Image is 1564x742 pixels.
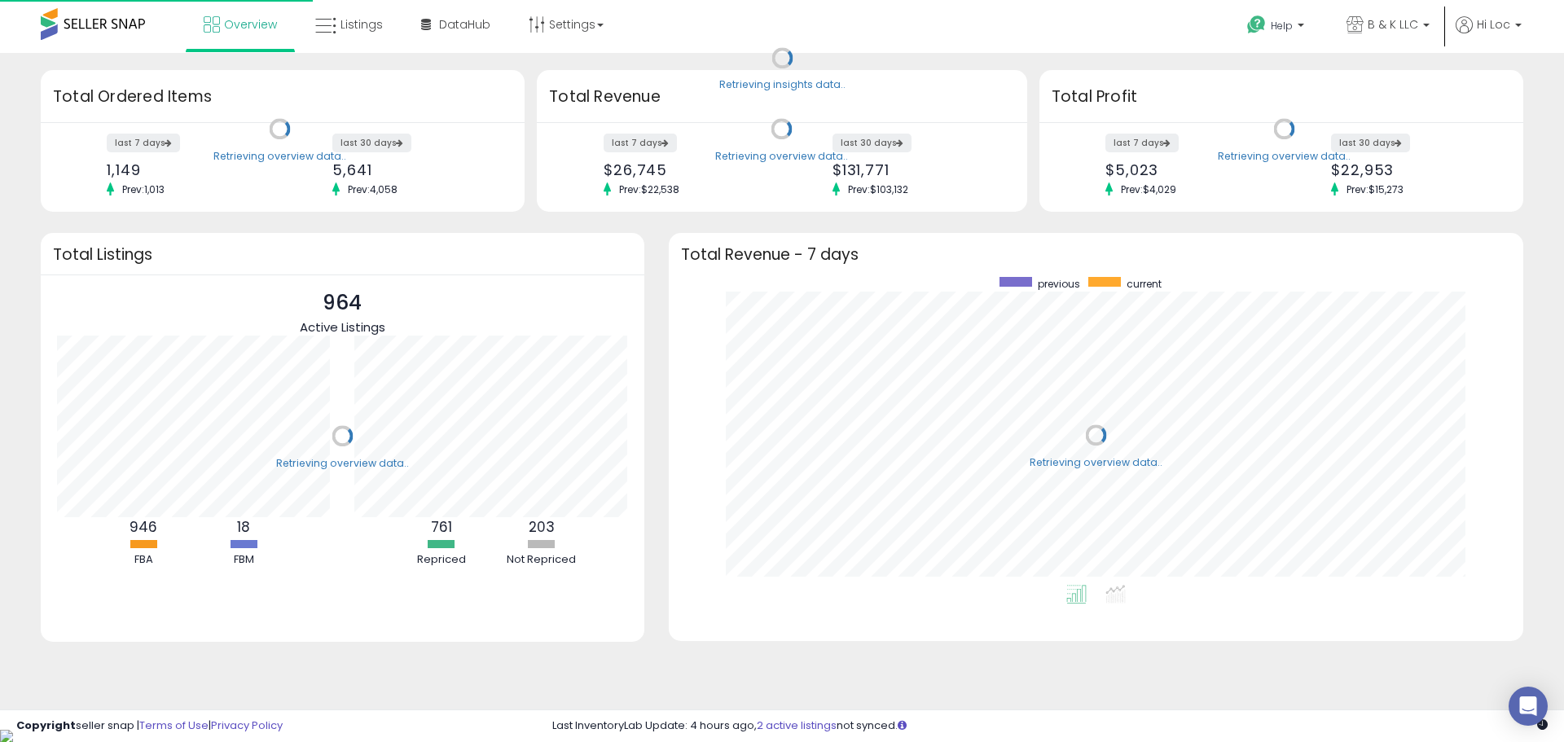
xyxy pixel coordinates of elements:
[757,718,837,733] a: 2 active listings
[1271,19,1293,33] span: Help
[1509,687,1548,726] div: Open Intercom Messenger
[898,720,907,731] i: Click here to read more about un-synced listings.
[1246,15,1267,35] i: Get Help
[16,718,283,734] div: seller snap | |
[439,16,490,33] span: DataHub
[1456,16,1522,53] a: Hi Loc
[224,16,277,33] span: Overview
[1234,2,1320,53] a: Help
[552,718,1548,734] div: Last InventoryLab Update: 4 hours ago, not synced.
[1218,149,1351,164] div: Retrieving overview data..
[715,149,848,164] div: Retrieving overview data..
[139,718,209,733] a: Terms of Use
[213,149,346,164] div: Retrieving overview data..
[211,718,283,733] a: Privacy Policy
[1030,455,1162,470] div: Retrieving overview data..
[1477,16,1510,33] span: Hi Loc
[16,718,76,733] strong: Copyright
[340,16,383,33] span: Listings
[1368,16,1418,33] span: B & K LLC
[276,456,409,471] div: Retrieving overview data..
